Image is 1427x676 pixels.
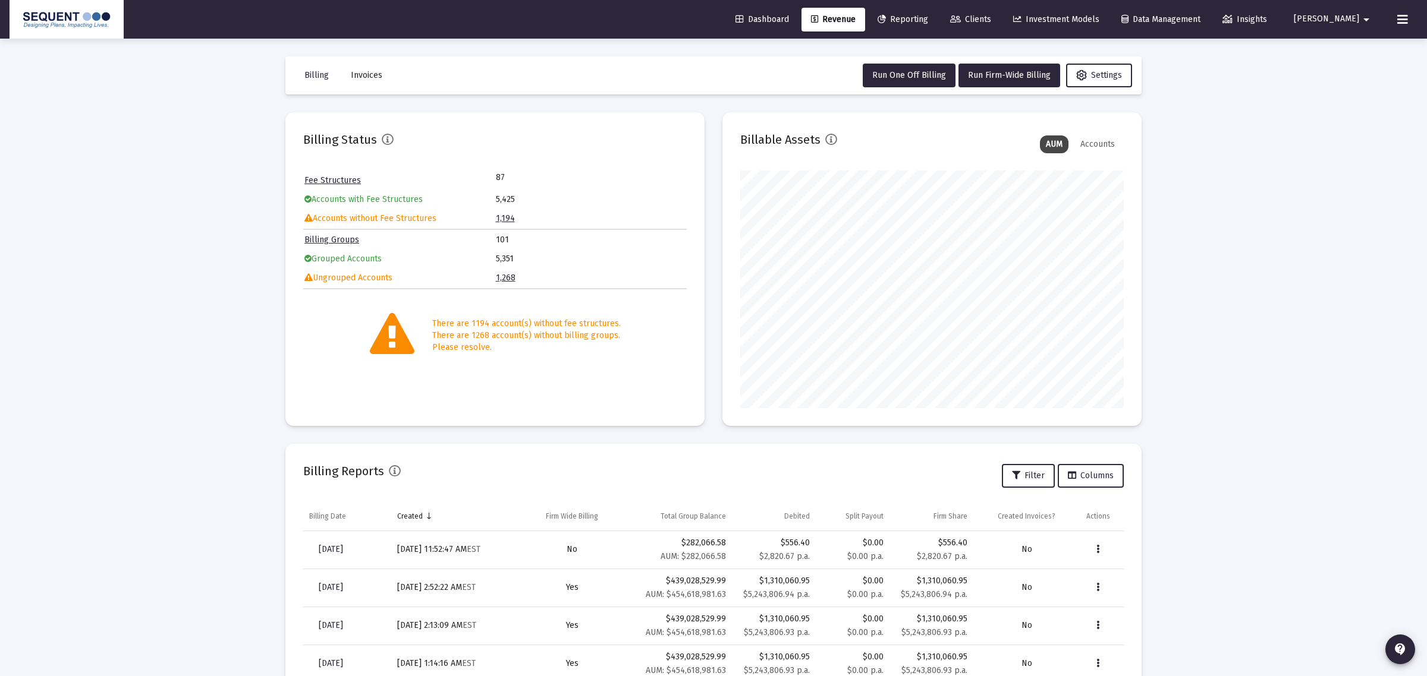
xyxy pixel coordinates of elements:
[319,582,343,592] span: [DATE]
[631,537,726,563] div: $282,066.58
[526,582,618,593] div: Yes
[304,235,359,245] a: Billing Groups
[738,613,810,625] div: $1,310,060.95
[432,342,621,353] div: Please resolve.
[397,620,514,631] div: [DATE] 2:13:09 AM
[732,502,816,530] td: Column Debited
[744,665,810,675] small: $5,243,806.93 p.a.
[1213,8,1277,31] a: Insights
[319,620,343,630] span: [DATE]
[979,658,1074,669] div: No
[496,213,515,223] a: 1,194
[309,652,353,675] a: [DATE]
[738,651,810,663] div: $1,310,060.95
[625,502,732,530] td: Column Total Group Balance
[878,14,928,24] span: Reporting
[1393,642,1407,656] mat-icon: contact_support
[979,620,1074,631] div: No
[740,130,821,149] h2: Billable Assets
[979,582,1074,593] div: No
[520,502,624,530] td: Column Firm Wide Billing
[1294,14,1359,24] span: [PERSON_NAME]
[397,544,514,555] div: [DATE] 11:52:47 AM
[968,70,1051,80] span: Run Firm-Wide Billing
[933,511,967,521] div: Firm Share
[546,511,598,521] div: Firm Wide Billing
[351,70,382,80] span: Invoices
[432,318,621,330] div: There are 1194 account(s) without fee structures.
[872,70,946,80] span: Run One Off Billing
[319,544,343,554] span: [DATE]
[496,273,516,283] a: 1,268
[18,8,115,31] img: Dashboard
[631,575,726,601] div: $439,028,529.99
[811,14,856,24] span: Revenue
[735,14,789,24] span: Dashboard
[1066,64,1132,87] button: Settings
[941,8,1001,31] a: Clients
[309,511,346,521] div: Billing Date
[917,551,967,561] small: $2,820.67 p.a.
[304,175,361,185] a: Fee Structures
[1012,470,1045,481] span: Filter
[303,502,391,530] td: Column Billing Date
[661,511,726,521] div: Total Group Balance
[309,538,353,561] a: [DATE]
[868,8,938,31] a: Reporting
[304,250,495,268] td: Grouped Accounts
[950,14,991,24] span: Clients
[979,544,1074,555] div: No
[1068,470,1114,481] span: Columns
[496,231,686,249] td: 101
[631,613,726,639] div: $439,028,529.99
[863,64,955,87] button: Run One Off Billing
[432,330,621,342] div: There are 1268 account(s) without billing groups.
[738,537,810,549] div: $556.40
[847,589,884,599] small: $0.00 p.a.
[847,627,884,637] small: $0.00 p.a.
[895,537,967,549] div: $556.40
[958,64,1060,87] button: Run Firm-Wide Billing
[462,658,476,668] small: EST
[845,511,884,521] div: Split Payout
[462,582,476,592] small: EST
[646,627,726,637] small: AUM: $454,618,981.63
[496,172,591,184] td: 87
[895,651,967,663] div: $1,310,060.95
[463,620,476,630] small: EST
[304,191,495,209] td: Accounts with Fee Structures
[743,589,810,599] small: $5,243,806.94 p.a.
[822,575,884,601] div: $0.00
[496,250,686,268] td: 5,351
[526,544,618,555] div: No
[1086,511,1110,521] div: Actions
[726,8,799,31] a: Dashboard
[1112,8,1210,31] a: Data Management
[901,589,967,599] small: $5,243,806.94 p.a.
[391,502,520,530] td: Column Created
[1280,7,1388,31] button: [PERSON_NAME]
[847,665,884,675] small: $0.00 p.a.
[1013,14,1099,24] span: Investment Models
[397,582,514,593] div: [DATE] 2:52:22 AM
[303,130,377,149] h2: Billing Status
[1002,464,1055,488] button: Filter
[397,658,514,669] div: [DATE] 1:14:16 AM
[661,551,726,561] small: AUM: $282,066.58
[467,544,480,554] small: EST
[816,502,889,530] td: Column Split Payout
[526,658,618,669] div: Yes
[496,191,686,209] td: 5,425
[738,575,810,587] div: $1,310,060.95
[889,502,973,530] td: Column Firm Share
[304,269,495,287] td: Ungrouped Accounts
[895,613,967,625] div: $1,310,060.95
[1004,8,1109,31] a: Investment Models
[526,620,618,631] div: Yes
[1359,8,1373,31] mat-icon: arrow_drop_down
[309,614,353,637] a: [DATE]
[784,511,810,521] div: Debited
[895,575,967,587] div: $1,310,060.95
[295,64,338,87] button: Billing
[1080,502,1124,530] td: Column Actions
